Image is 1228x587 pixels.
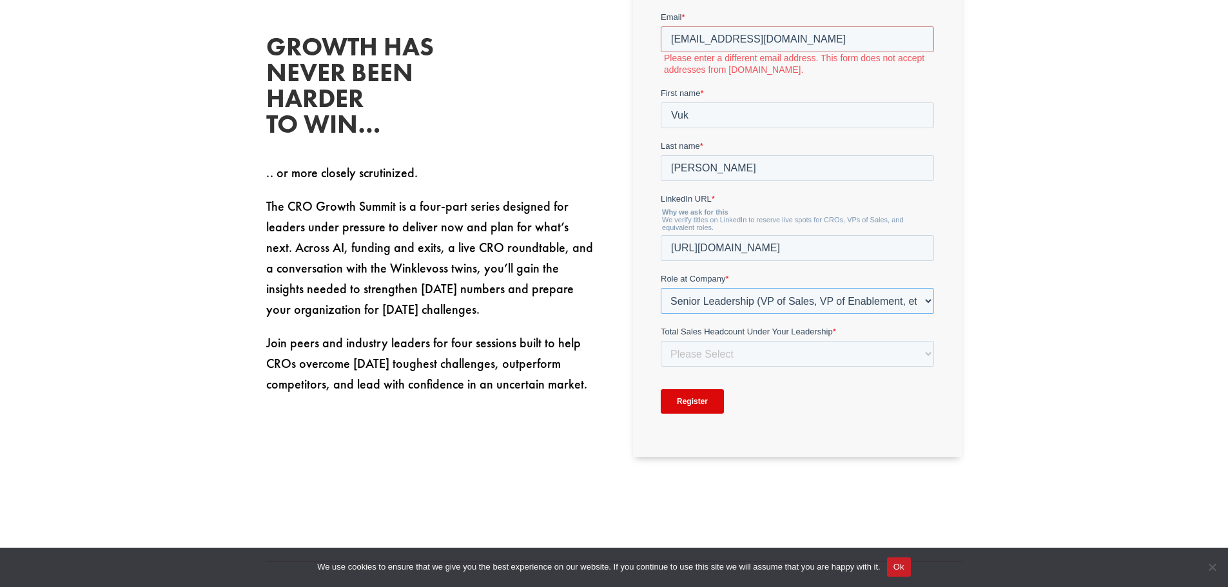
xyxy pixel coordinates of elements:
span: We use cookies to ensure that we give you the best experience on our website. If you continue to ... [317,561,880,573]
span: The CRO Growth Summit is a four-part series designed for leaders under pressure to deliver now an... [266,198,593,318]
iframe: Form 0 [661,11,934,436]
h2: Growth has never been harder to win… [266,34,460,144]
span: Join peers and industry leaders for four sessions built to help CROs overcome [DATE] toughest cha... [266,334,587,392]
span: .. or more closely scrutinized. [266,164,418,181]
button: Ok [887,557,911,577]
span: No [1205,561,1218,573]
